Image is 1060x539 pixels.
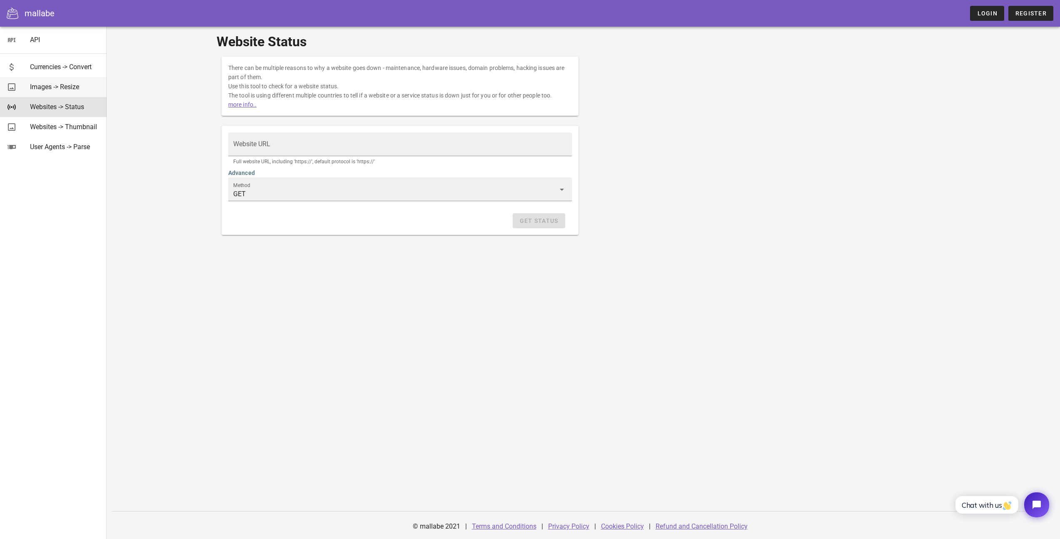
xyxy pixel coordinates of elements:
div: User Agents -> Parse [30,143,100,151]
a: Terms and Conditions [472,522,536,530]
div: | [649,517,651,537]
a: Cookies Policy [601,522,644,530]
div: Currencies -> Convert [30,63,100,71]
a: Refund and Cancellation Policy [656,522,748,530]
a: more info.. [228,101,257,108]
iframe: Tidio Chat [946,485,1056,524]
div: © mallabe 2021 [408,517,465,537]
a: Privacy Policy [548,522,589,530]
div: mallabe [25,7,55,20]
div: API [30,36,100,44]
span: Login [977,10,997,17]
div: Full website URL, including 'https://', default protocol is 'https://' [233,159,567,164]
div: Images -> Resize [30,83,100,91]
div: Websites -> Thumbnail [30,123,100,131]
a: Login [970,6,1004,21]
label: Method [233,182,250,189]
div: Websites -> Status [30,103,100,111]
h4: Advanced [228,168,572,177]
span: Register [1015,10,1047,17]
div: There can be multiple reasons to why a website goes down - maintenance, hardware issues, domain p... [222,57,579,116]
div: | [594,517,596,537]
a: Register [1008,6,1053,21]
div: | [541,517,543,537]
h1: Website Status [217,32,950,52]
div: | [465,517,467,537]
